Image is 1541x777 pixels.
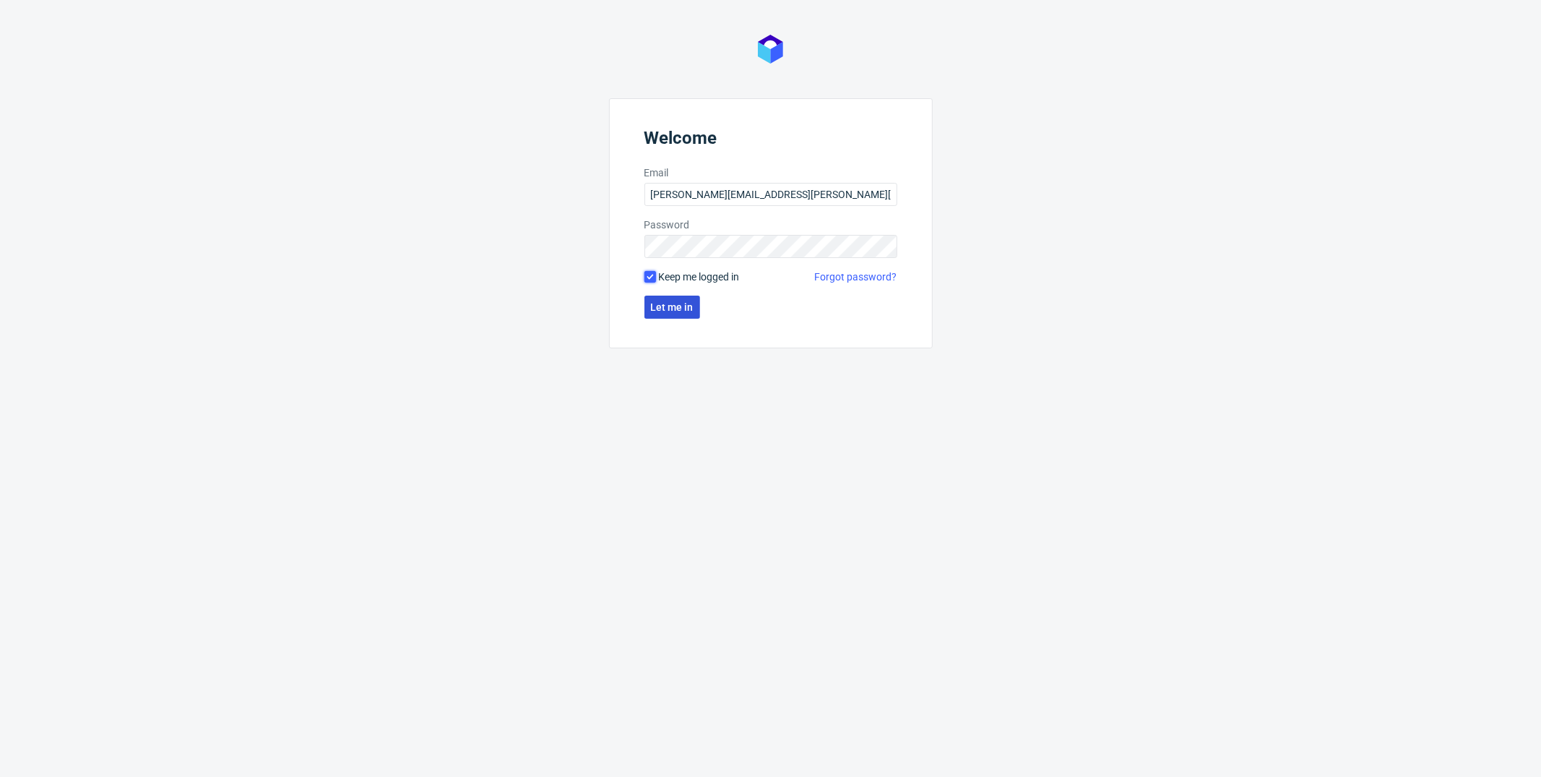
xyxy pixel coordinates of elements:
header: Welcome [644,128,897,154]
label: Password [644,218,897,232]
span: Let me in [651,302,694,312]
a: Forgot password? [815,270,897,284]
input: you@youremail.com [644,183,897,206]
label: Email [644,166,897,180]
span: Keep me logged in [659,270,740,284]
button: Let me in [644,296,700,319]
